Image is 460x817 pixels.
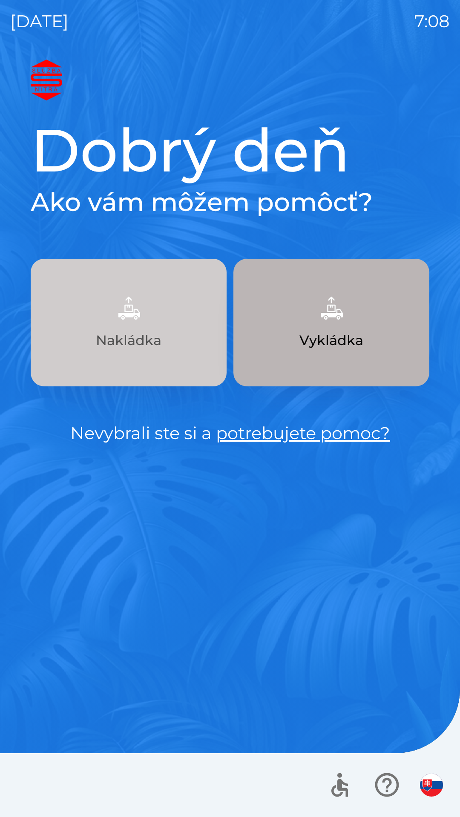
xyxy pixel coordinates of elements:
[96,330,161,351] p: Nakládka
[299,330,363,351] p: Vykládka
[31,259,227,386] button: Nakládka
[110,289,147,327] img: 9957f61b-5a77-4cda-b04a-829d24c9f37e.png
[31,420,429,446] p: Nevybrali ste si a
[31,60,429,100] img: Logo
[420,774,443,797] img: sk flag
[31,114,429,186] h1: Dobrý deň
[216,423,390,443] a: potrebujete pomoc?
[233,259,429,386] button: Vykládka
[414,9,450,34] p: 7:08
[313,289,350,327] img: 6e47bb1a-0e3d-42fb-b293-4c1d94981b35.png
[10,9,69,34] p: [DATE]
[31,186,429,218] h2: Ako vám môžem pomôcť?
